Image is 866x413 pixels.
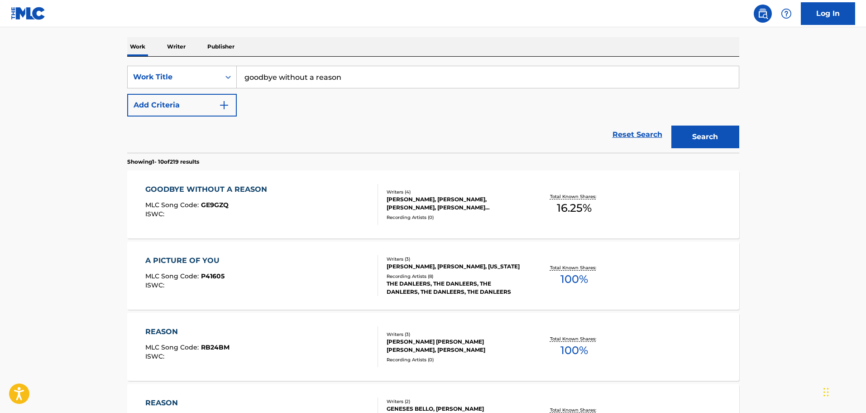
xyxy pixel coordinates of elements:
[145,281,167,289] span: ISWC :
[11,7,46,20] img: MLC Logo
[560,271,588,287] span: 100 %
[387,280,523,296] div: THE DANLEERS, THE DANLEERS, THE DANLEERS, THE DANLEERS, THE DANLEERS
[127,37,148,56] p: Work
[127,242,739,310] a: A PICTURE OF YOUMLC Song Code:P41605ISWC:Writers (3)[PERSON_NAME], [PERSON_NAME], [US_STATE]Recor...
[560,342,588,359] span: 100 %
[387,273,523,280] div: Recording Artists ( 8 )
[550,264,598,271] p: Total Known Shares:
[145,343,201,351] span: MLC Song Code :
[127,66,739,153] form: Search Form
[145,201,201,209] span: MLC Song Code :
[145,272,201,280] span: MLC Song Code :
[387,195,523,212] div: [PERSON_NAME], [PERSON_NAME], [PERSON_NAME], [PERSON_NAME] [PERSON_NAME]
[671,126,739,148] button: Search
[133,72,215,83] div: Work Title
[757,8,768,19] img: search
[387,356,523,363] div: Recording Artists ( 0 )
[145,326,230,337] div: REASON
[754,5,772,23] a: Public Search
[777,5,795,23] div: Help
[201,272,225,280] span: P41605
[201,201,229,209] span: GE9GZQ
[127,313,739,381] a: REASONMLC Song Code:RB24BMISWC:Writers (3)[PERSON_NAME] [PERSON_NAME] [PERSON_NAME], [PERSON_NAME...
[608,125,667,145] a: Reset Search
[205,37,237,56] p: Publisher
[387,262,523,271] div: [PERSON_NAME], [PERSON_NAME], [US_STATE]
[145,184,272,195] div: GOODBYE WITHOUT A REASON
[145,210,167,218] span: ISWC :
[387,331,523,338] div: Writers ( 3 )
[781,8,792,19] img: help
[801,2,855,25] a: Log In
[127,94,237,117] button: Add Criteria
[557,200,592,216] span: 16.25 %
[823,379,829,406] div: Drag
[387,405,523,413] div: GENESES BELLO, [PERSON_NAME]
[145,398,226,408] div: REASON
[219,100,230,111] img: 9d2ae6d4665cec9f34b9.svg
[127,170,739,238] a: GOODBYE WITHOUT A REASONMLC Song Code:GE9GZQISWC:Writers (4)[PERSON_NAME], [PERSON_NAME], [PERSON...
[145,255,225,266] div: A PICTURE OF YOU
[145,352,167,360] span: ISWC :
[550,335,598,342] p: Total Known Shares:
[387,189,523,195] div: Writers ( 4 )
[821,369,866,413] iframe: Chat Widget
[127,158,199,166] p: Showing 1 - 10 of 219 results
[387,398,523,405] div: Writers ( 2 )
[550,193,598,200] p: Total Known Shares:
[164,37,188,56] p: Writer
[201,343,230,351] span: RB24BM
[387,214,523,221] div: Recording Artists ( 0 )
[387,338,523,354] div: [PERSON_NAME] [PERSON_NAME] [PERSON_NAME], [PERSON_NAME]
[387,256,523,262] div: Writers ( 3 )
